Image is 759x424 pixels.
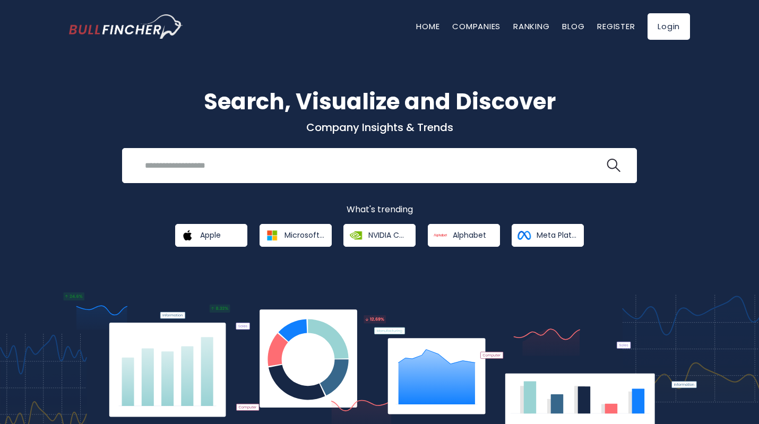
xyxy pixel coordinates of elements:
a: Apple [175,224,247,247]
a: Ranking [513,21,549,32]
a: Companies [452,21,501,32]
span: Microsoft Corporation [284,230,324,240]
a: Meta Platforms [512,224,584,247]
h1: Search, Visualize and Discover [69,85,690,118]
a: Home [416,21,439,32]
img: search icon [607,159,620,172]
a: NVIDIA Corporation [343,224,416,247]
span: Apple [200,230,221,240]
span: Alphabet [453,230,486,240]
a: Alphabet [428,224,500,247]
p: Company Insights & Trends [69,120,690,134]
a: Blog [562,21,584,32]
span: Meta Platforms [537,230,576,240]
span: NVIDIA Corporation [368,230,408,240]
p: What's trending [69,204,690,215]
img: bullfincher logo [69,14,183,39]
a: Register [597,21,635,32]
a: Login [648,13,690,40]
a: Microsoft Corporation [260,224,332,247]
a: Go to homepage [69,14,183,39]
